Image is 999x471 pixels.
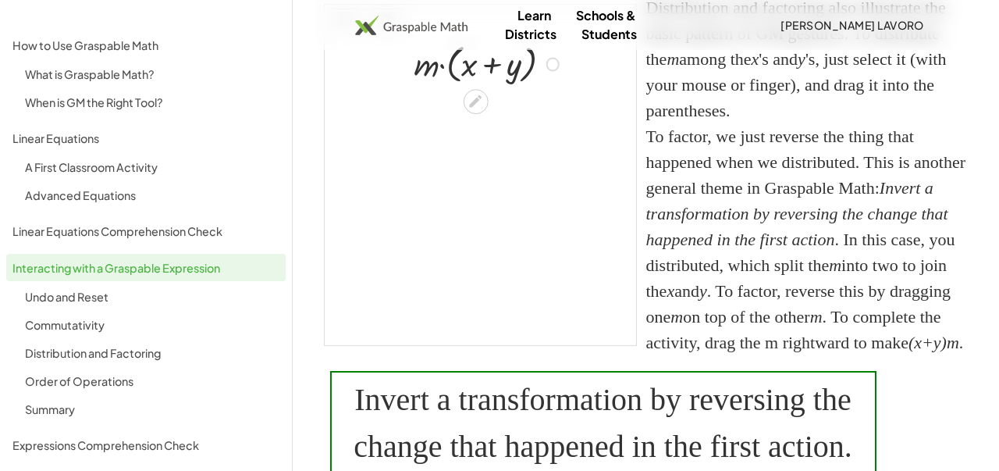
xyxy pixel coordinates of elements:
[829,255,841,275] var: m
[768,11,937,39] button: [PERSON_NAME] lavoro
[505,1,563,30] a: Learn
[25,372,279,391] div: Order of Operations
[670,307,683,326] var: m
[25,344,279,362] div: Distribution and Factoring
[463,89,488,114] div: Edit math
[646,178,948,249] em: Invert a transformation by reversing the change that happened in the first action
[25,400,279,419] div: Summary
[6,124,286,152] a: Linear Equations
[667,281,674,301] var: x
[6,31,286,59] a: How to Use Graspable Math
[780,18,924,32] span: [PERSON_NAME] lavoro
[25,65,279,84] div: What is Graspable Math?
[6,254,286,281] a: Interacting with a Graspable Expression
[505,1,636,48] a: Schools & Districts
[798,49,805,69] var: y
[646,123,978,355] div: To factor, we just reverse the thing that happened when we distributed. This is another general t...
[25,316,279,334] div: Commutativity
[908,333,959,352] var: (x+y)m
[569,20,649,48] a: Students
[12,259,279,277] div: Interacting with a Graspable Expression
[752,49,759,69] var: x
[12,129,279,148] div: Linear Equations
[25,186,279,205] div: Advanced Equations
[25,93,279,112] div: When is GM the Right Tool?
[667,49,679,69] var: m
[12,36,279,55] div: How to Use Graspable Math
[6,217,286,244] a: Linear Equations Comprehension Check
[25,158,279,177] div: A First Classroom Activity
[810,307,823,326] var: m
[699,281,707,301] var: y
[6,431,286,459] a: Expressions Comprehension Check
[12,222,279,241] div: Linear Equations Comprehension Check
[25,287,279,306] div: Undo and Reset
[12,436,279,455] div: Expressions Comprehension Check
